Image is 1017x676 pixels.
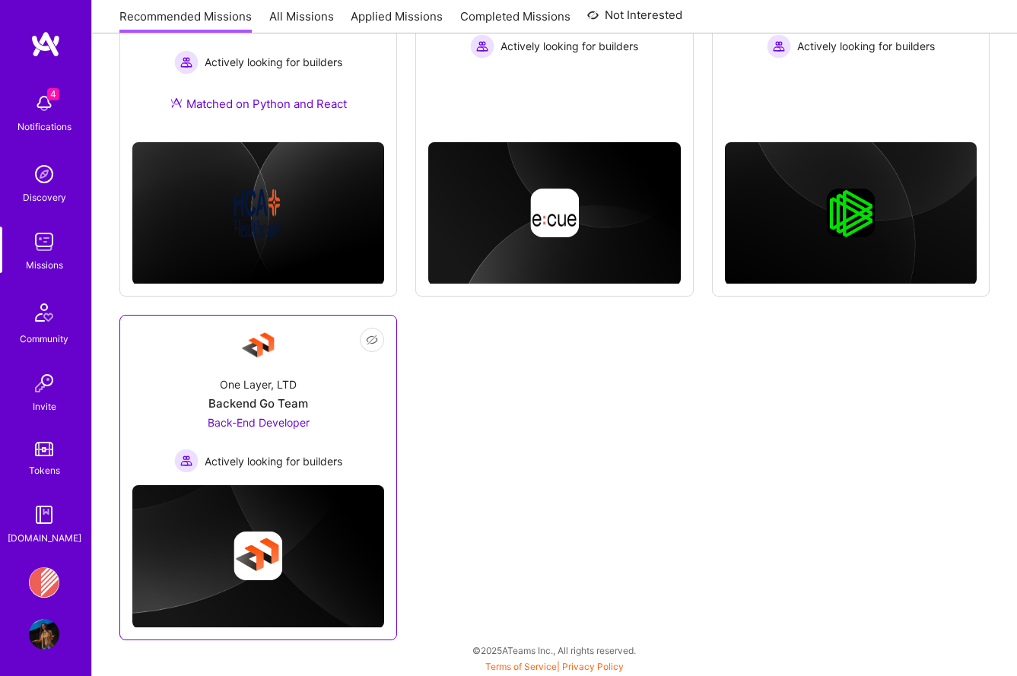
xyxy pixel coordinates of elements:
div: Matched on Python and React [170,96,347,112]
a: Completed Missions [460,8,570,33]
img: Ateam Purple Icon [170,97,183,109]
a: Applied Missions [351,8,443,33]
a: User Avatar [25,619,63,649]
div: Notifications [17,119,72,135]
img: cover [725,142,977,285]
img: Community [26,294,62,331]
i: icon EyeClosed [366,334,378,346]
span: Actively looking for builders [205,54,342,70]
a: Privacy Policy [562,661,624,672]
img: Actively looking for builders [174,449,199,473]
span: 4 [47,88,59,100]
img: guide book [29,500,59,530]
img: teamwork [29,227,59,257]
div: Backend Go Team [208,395,308,411]
img: Company Logo [240,328,277,364]
a: Not Interested [587,6,682,33]
img: Company logo [234,189,283,237]
img: Banjo Health: AI Coding Tools Enablement Workshop [29,567,59,598]
span: Actively looking for builders [205,453,342,469]
span: | [485,661,624,672]
a: Terms of Service [485,661,557,672]
img: logo [30,30,61,58]
img: User Avatar [29,619,59,649]
img: Actively looking for builders [470,34,494,59]
span: Actively looking for builders [797,38,935,54]
img: Company logo [826,189,875,237]
img: Company logo [530,189,579,237]
span: Back-End Developer [208,416,310,429]
img: bell [29,88,59,119]
img: cover [132,485,384,628]
div: Tokens [29,462,60,478]
div: Invite [33,398,56,414]
a: Banjo Health: AI Coding Tools Enablement Workshop [25,567,63,598]
a: Company LogoOne Layer, LTDBackend Go TeamBack-End Developer Actively looking for buildersActively... [132,328,384,473]
img: discovery [29,159,59,189]
div: One Layer, LTD [220,376,297,392]
div: [DOMAIN_NAME] [8,530,81,546]
a: Recommended Missions [119,8,252,33]
img: Invite [29,368,59,398]
img: Actively looking for builders [767,34,791,59]
div: Community [20,331,68,347]
img: tokens [35,442,53,456]
img: cover [132,142,384,285]
img: cover [428,142,680,285]
a: All Missions [269,8,334,33]
div: Discovery [23,189,66,205]
div: © 2025 ATeams Inc., All rights reserved. [91,631,1017,669]
img: Actively looking for builders [174,50,199,75]
img: Company logo [234,532,283,580]
span: Actively looking for builders [501,38,638,54]
div: Missions [26,257,63,273]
